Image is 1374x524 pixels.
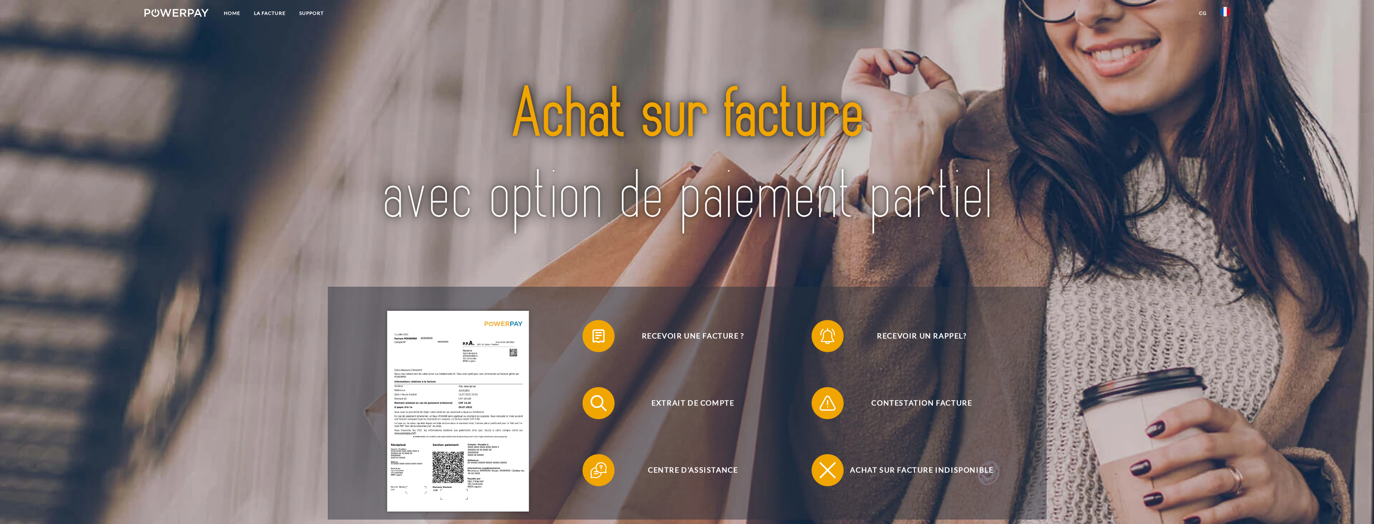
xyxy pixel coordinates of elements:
[387,311,529,512] img: single_invoice_powerpay_fr.jpg
[1220,7,1230,16] img: fr
[1192,6,1214,20] a: CG
[369,53,1005,260] img: title-powerpay_fr.svg
[812,320,1020,352] button: Recevoir un rappel?
[292,6,331,20] a: Support
[812,454,1020,486] button: Achat sur facture indisponible
[812,387,1020,419] button: Contestation Facture
[595,320,791,352] span: Recevoir une facture ?
[589,460,609,480] img: qb_help.svg
[818,460,838,480] img: qb_close.svg
[582,454,791,486] button: Centre d'assistance
[582,387,791,419] button: Extrait de compte
[589,326,609,346] img: qb_bill.svg
[144,9,209,17] img: logo-powerpay-white.svg
[247,6,292,20] a: LA FACTURE
[595,387,791,419] span: Extrait de compte
[824,320,1020,352] span: Recevoir un rappel?
[818,326,838,346] img: qb_bell.svg
[589,393,609,413] img: qb_search.svg
[595,454,791,486] span: Centre d'assistance
[582,320,791,352] button: Recevoir une facture ?
[818,393,838,413] img: qb_warning.svg
[824,387,1020,419] span: Contestation Facture
[824,454,1020,486] span: Achat sur facture indisponible
[217,6,247,20] a: Home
